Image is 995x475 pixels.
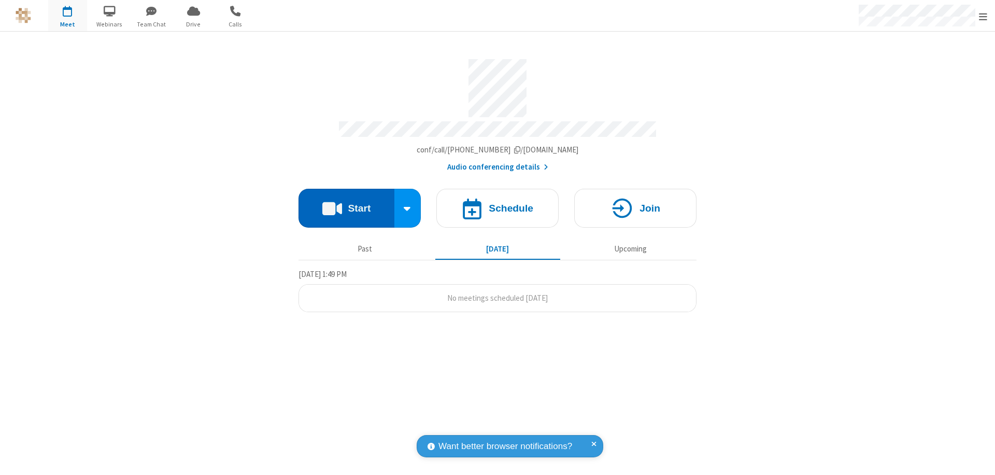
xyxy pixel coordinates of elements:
[489,203,533,213] h4: Schedule
[132,20,171,29] span: Team Chat
[216,20,255,29] span: Calls
[298,269,347,279] span: [DATE] 1:49 PM
[348,203,371,213] h4: Start
[438,440,572,453] span: Want better browser notifications?
[568,239,693,259] button: Upcoming
[48,20,87,29] span: Meet
[436,189,559,228] button: Schedule
[639,203,660,213] h4: Join
[16,8,31,23] img: QA Selenium DO NOT DELETE OR CHANGE
[435,239,560,259] button: [DATE]
[298,189,394,228] button: Start
[303,239,428,259] button: Past
[298,51,696,173] section: Account details
[90,20,129,29] span: Webinars
[417,145,579,155] span: Copy my meeting room link
[447,161,548,173] button: Audio conferencing details
[417,144,579,156] button: Copy my meeting room linkCopy my meeting room link
[174,20,213,29] span: Drive
[447,293,548,303] span: No meetings scheduled [DATE]
[394,189,421,228] div: Start conference options
[298,268,696,313] section: Today's Meetings
[969,448,987,468] iframe: Chat
[574,189,696,228] button: Join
